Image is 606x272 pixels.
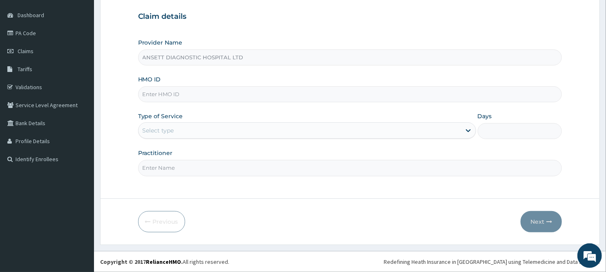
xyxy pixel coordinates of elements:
h3: Claim details [138,12,562,21]
span: Dashboard [18,11,44,19]
label: HMO ID [138,75,161,83]
label: Type of Service [138,112,183,120]
label: Practitioner [138,149,173,157]
div: Redefining Heath Insurance in [GEOGRAPHIC_DATA] using Telemedicine and Data Science! [384,258,600,266]
button: Next [521,211,562,232]
strong: Copyright © 2017 . [100,258,183,265]
div: Select type [143,126,174,135]
span: Claims [18,47,34,55]
footer: All rights reserved. [94,251,606,272]
input: Enter HMO ID [138,86,562,102]
label: Provider Name [138,38,183,47]
span: Tariffs [18,65,32,73]
a: RelianceHMO [146,258,181,265]
button: Previous [138,211,185,232]
label: Days [478,112,492,120]
input: Enter Name [138,160,562,176]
